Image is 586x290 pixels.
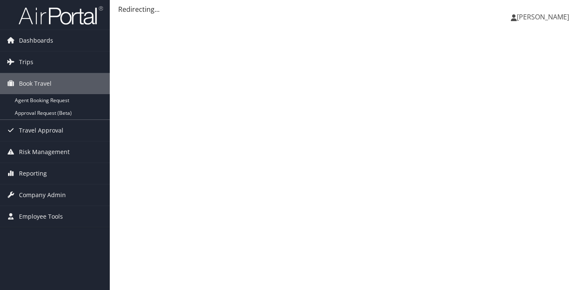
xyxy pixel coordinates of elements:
span: Risk Management [19,141,70,163]
span: Employee Tools [19,206,63,227]
span: [PERSON_NAME] [517,12,569,22]
span: Company Admin [19,184,66,206]
img: airportal-logo.png [19,5,103,25]
div: Redirecting... [118,4,578,14]
span: Trips [19,51,33,73]
span: Book Travel [19,73,52,94]
a: [PERSON_NAME] [511,4,578,30]
span: Reporting [19,163,47,184]
span: Travel Approval [19,120,63,141]
span: Dashboards [19,30,53,51]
